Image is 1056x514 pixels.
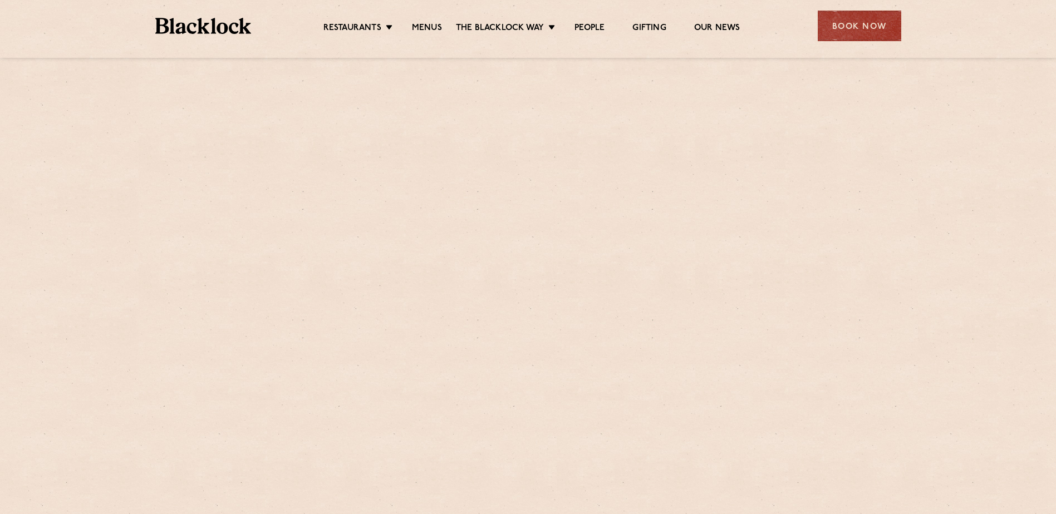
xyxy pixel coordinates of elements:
a: Menus [412,23,442,35]
a: Gifting [632,23,666,35]
a: Our News [694,23,740,35]
a: People [574,23,605,35]
a: The Blacklock Way [456,23,544,35]
a: Restaurants [323,23,381,35]
img: BL_Textured_Logo-footer-cropped.svg [155,18,252,34]
div: Book Now [818,11,901,41]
